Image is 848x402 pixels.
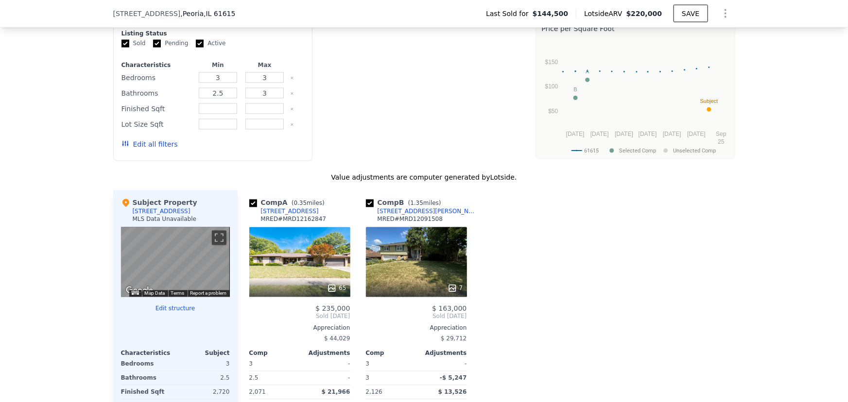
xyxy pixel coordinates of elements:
svg: A chart. [542,35,729,157]
div: Street View [121,227,230,297]
div: 65 [327,284,346,293]
div: Comp A [249,198,329,208]
div: Price per Square Foot [542,22,729,35]
span: $220,000 [626,10,662,17]
div: Value adjustments are computer generated by Lotside . [113,173,735,183]
div: Adjustments [416,350,467,357]
div: - [418,357,467,371]
div: Finished Sqft [121,385,173,399]
span: , Peoria [180,9,235,18]
text: $150 [545,59,558,66]
button: SAVE [674,5,708,22]
text: B [573,86,577,92]
button: Edit structure [121,305,230,313]
text: [DATE] [663,131,681,137]
div: Bathrooms [121,371,173,385]
div: Finished Sqft [121,102,193,116]
label: Active [196,39,225,48]
span: , IL 61615 [204,10,235,17]
a: Terms (opens in new tab) [171,291,185,296]
div: Comp B [366,198,445,208]
text: Subject [700,98,718,104]
div: 2,720 [177,385,230,399]
span: 2,071 [249,389,266,396]
div: Characteristics [121,61,193,69]
button: Keyboard shortcuts [132,291,138,295]
span: $ 44,029 [324,335,350,342]
button: Map Data [145,290,165,297]
input: Sold [121,40,129,48]
span: 2,126 [366,389,382,396]
label: Sold [121,39,146,48]
button: Show Options [716,4,735,23]
text: [DATE] [566,131,584,137]
span: 1.35 [410,200,423,207]
span: $ 29,712 [441,335,467,342]
span: ( miles) [404,200,445,207]
span: Last Sold for [486,9,533,18]
text: $100 [545,84,558,90]
text: [DATE] [615,131,633,137]
div: Bathrooms [121,86,193,100]
a: Report a problem [190,291,227,296]
div: Bedrooms [121,357,173,371]
div: Map [121,227,230,297]
div: [STREET_ADDRESS] [133,208,190,216]
label: Pending [153,39,188,48]
span: -$ 5,247 [440,375,467,382]
a: [STREET_ADDRESS] [249,208,319,216]
div: Appreciation [366,324,467,332]
text: $50 [548,108,558,115]
text: [DATE] [687,131,706,137]
div: Lot Size Sqft [121,117,193,131]
span: 3 [249,361,253,368]
div: MRED # MRD12091508 [378,216,443,223]
span: 0.35 [294,200,307,207]
text: A [586,68,589,74]
input: Active [196,40,204,48]
div: Subject Property [121,198,197,208]
span: $144,500 [533,9,569,18]
div: 2.5 [177,371,230,385]
div: MRED # MRD12162847 [261,216,327,223]
div: 7 [448,284,463,293]
div: Comp [249,350,300,357]
div: [STREET_ADDRESS][PERSON_NAME] [378,208,479,216]
text: Selected Comp [619,148,656,154]
div: 2.5 [249,371,298,385]
div: Adjustments [300,350,350,357]
div: MLS Data Unavailable [133,216,197,223]
span: Sold [DATE] [249,313,350,320]
span: Sold [DATE] [366,313,467,320]
text: [DATE] [638,131,657,137]
text: 61615 [584,148,599,154]
span: $ 163,000 [432,305,467,313]
span: $ 21,966 [322,389,350,396]
div: - [302,357,350,371]
button: Clear [290,92,294,96]
button: Clear [290,76,294,80]
div: [STREET_ADDRESS] [261,208,319,216]
div: Characteristics [121,350,175,357]
span: $ 13,526 [438,389,467,396]
div: 3 [366,371,415,385]
a: [STREET_ADDRESS][PERSON_NAME] [366,208,479,216]
div: Max [243,61,286,69]
div: - [302,371,350,385]
button: Edit all filters [121,140,178,150]
div: Subject [175,350,230,357]
span: ( miles) [288,200,329,207]
span: Lotside ARV [584,9,626,18]
img: Google [123,285,156,297]
text: Unselected Comp [673,148,716,154]
button: Clear [290,107,294,111]
a: Open this area in Google Maps (opens a new window) [123,285,156,297]
div: Listing Status [121,30,305,37]
input: Pending [153,40,161,48]
button: Clear [290,123,294,127]
span: 3 [366,361,370,368]
div: Bedrooms [121,71,193,84]
text: [DATE] [590,131,609,137]
div: Comp [366,350,416,357]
